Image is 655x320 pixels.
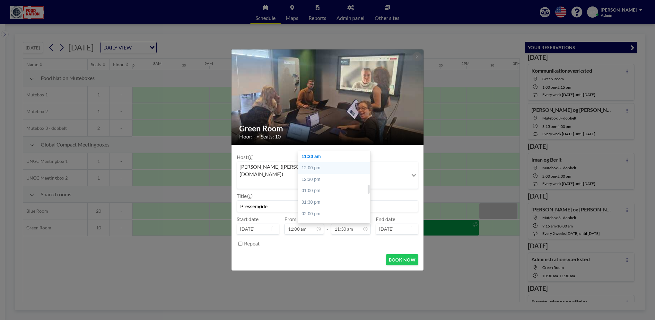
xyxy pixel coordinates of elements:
[237,193,252,199] label: Title
[238,179,407,187] input: Search for option
[298,162,373,174] div: 12:00 pm
[237,154,253,160] label: Host
[237,216,258,222] label: Start date
[386,254,418,265] button: BOOK NOW
[298,219,373,231] div: 02:30 pm
[239,133,255,140] span: Floor: -
[239,124,416,133] h2: Green Room
[298,174,373,185] div: 12:30 pm
[298,208,373,220] div: 02:00 pm
[238,163,407,178] span: [PERSON_NAME] ([PERSON_NAME][EMAIL_ADDRESS][DOMAIN_NAME])
[298,197,373,208] div: 01:30 pm
[237,201,418,212] input: Berit's reservation
[257,134,259,139] span: •
[327,218,328,232] span: -
[298,185,373,197] div: 01:00 pm
[261,133,281,140] span: Seats: 10
[298,151,373,163] div: 11:30 am
[284,216,296,222] label: From
[237,162,418,189] div: Search for option
[231,25,424,169] img: 537.jpeg
[376,216,395,222] label: End date
[244,240,260,247] label: Repeat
